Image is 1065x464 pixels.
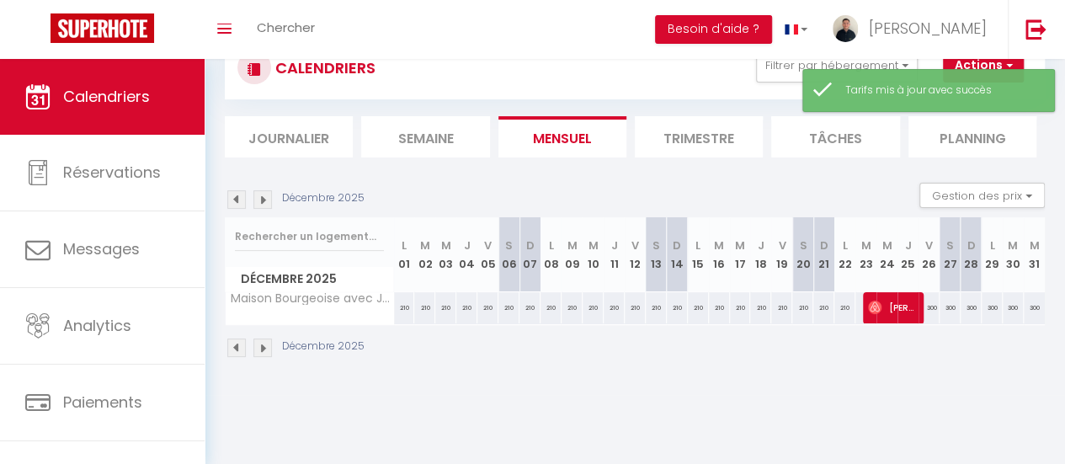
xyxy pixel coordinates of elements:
abbr: D [966,237,975,253]
div: 210 [562,292,583,323]
abbr: M [882,237,892,253]
abbr: S [946,237,954,253]
th: 20 [792,217,813,292]
button: Filtrer par hébergement [756,49,918,83]
abbr: L [989,237,994,253]
img: logout [1025,19,1046,40]
input: Rechercher un logement... [235,221,384,252]
th: 09 [562,217,583,292]
th: 27 [940,217,961,292]
div: 210 [604,292,625,323]
div: 300 [940,292,961,323]
p: Décembre 2025 [282,339,365,355]
div: 210 [646,292,667,323]
span: Paiements [63,392,142,413]
th: 13 [646,217,667,292]
span: Maison Bourgeoise avec Jardin [228,292,397,305]
img: ... [833,15,858,42]
abbr: V [925,237,933,253]
th: 24 [876,217,897,292]
th: 08 [540,217,562,292]
div: 210 [750,292,771,323]
th: 21 [813,217,834,292]
abbr: V [778,237,785,253]
th: 07 [519,217,540,292]
span: Messages [63,238,140,259]
button: Besoin d'aide ? [655,15,772,44]
div: Tarifs mis à jour avec succès [845,83,1037,99]
div: 210 [583,292,604,323]
abbr: L [549,237,554,253]
abbr: L [843,237,848,253]
div: 210 [540,292,562,323]
div: 210 [709,292,730,323]
div: 210 [792,292,813,323]
div: 210 [498,292,519,323]
li: Tâches [771,116,899,157]
th: 18 [750,217,771,292]
li: Mensuel [498,116,626,157]
th: 22 [834,217,855,292]
th: 04 [456,217,477,292]
th: 02 [414,217,435,292]
button: Gestion des prix [919,183,1045,208]
abbr: L [695,237,700,253]
th: 29 [982,217,1003,292]
div: 300 [1003,292,1024,323]
button: Actions [943,49,1024,83]
abbr: J [904,237,911,253]
span: Calendriers [63,86,150,107]
th: 23 [855,217,876,292]
th: 15 [688,217,709,292]
li: Journalier [225,116,353,157]
span: Analytics [63,315,131,336]
th: 19 [771,217,792,292]
div: 210 [771,292,792,323]
th: 30 [1003,217,1024,292]
div: 210 [667,292,688,323]
img: Super Booking [51,13,154,43]
abbr: M [861,237,871,253]
div: 210 [688,292,709,323]
abbr: M [420,237,430,253]
li: Trimestre [635,116,763,157]
abbr: L [402,237,407,253]
div: 210 [730,292,751,323]
div: 210 [414,292,435,323]
abbr: M [1030,237,1040,253]
abbr: V [631,237,639,253]
th: 31 [1024,217,1045,292]
th: 03 [435,217,456,292]
div: 300 [919,292,940,323]
div: 210 [519,292,540,323]
span: [PERSON_NAME]-Heurtebize [868,291,915,323]
th: 26 [919,217,940,292]
div: 210 [456,292,477,323]
abbr: S [505,237,513,253]
th: 12 [625,217,646,292]
h3: CALENDRIERS [271,49,375,87]
span: Réservations [63,162,161,183]
th: 10 [583,217,604,292]
abbr: M [1008,237,1018,253]
abbr: S [652,237,660,253]
li: Planning [908,116,1036,157]
abbr: J [610,237,617,253]
abbr: S [799,237,807,253]
abbr: J [464,237,471,253]
th: 28 [961,217,982,292]
th: 05 [477,217,498,292]
th: 17 [730,217,751,292]
th: 14 [667,217,688,292]
abbr: V [484,237,492,253]
div: 210 [435,292,456,323]
span: Décembre 2025 [226,267,393,291]
abbr: J [758,237,764,253]
div: 300 [961,292,982,323]
th: 16 [709,217,730,292]
div: 210 [394,292,415,323]
th: 25 [897,217,919,292]
div: 210 [477,292,498,323]
abbr: M [567,237,577,253]
abbr: D [673,237,681,253]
